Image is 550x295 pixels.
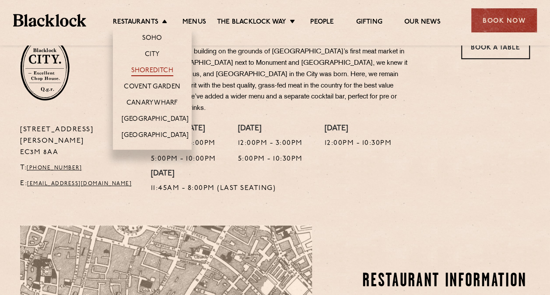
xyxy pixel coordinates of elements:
[131,67,173,76] a: Shoreditch
[325,138,392,149] p: 12:00pm - 10:30pm
[124,83,180,92] a: Covent Garden
[113,18,158,28] a: Restaurants
[20,178,138,190] p: E:
[151,35,409,114] p: When asked what we thought of an old electricity substation set in the basement of a Grade II lis...
[310,18,334,28] a: People
[122,131,189,141] a: [GEOGRAPHIC_DATA]
[27,165,82,171] a: [PHONE_NUMBER]
[151,154,216,165] p: 5:00pm - 10:00pm
[145,50,160,60] a: City
[404,18,441,28] a: Our News
[151,183,276,194] p: 11:45am - 8:00pm (Last Seating)
[20,35,70,101] img: City-stamp-default.svg
[362,270,530,292] h2: Restaurant Information
[238,124,303,134] h4: [DATE]
[461,35,530,59] a: Book a Table
[471,8,537,32] div: Book Now
[122,115,189,125] a: [GEOGRAPHIC_DATA]
[27,181,132,186] a: [EMAIL_ADDRESS][DOMAIN_NAME]
[151,169,276,179] h4: [DATE]
[13,14,86,26] img: BL_Textured_Logo-footer-cropped.svg
[20,124,138,158] p: [STREET_ADDRESS][PERSON_NAME] EC3M 8AA
[217,18,286,28] a: The Blacklock Way
[182,18,206,28] a: Menus
[325,124,392,134] h4: [DATE]
[238,138,303,149] p: 12:00pm - 3:00pm
[356,18,382,28] a: Gifting
[20,162,138,174] p: T:
[142,34,162,44] a: Soho
[238,154,303,165] p: 5:00pm - 10:30pm
[126,99,178,109] a: Canary Wharf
